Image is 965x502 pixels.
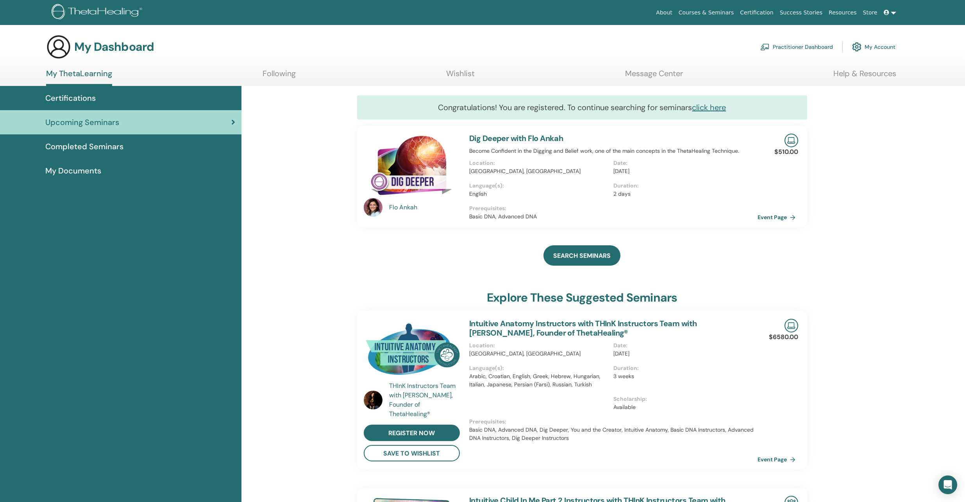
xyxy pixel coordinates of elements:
[760,38,833,55] a: Practitioner Dashboard
[45,116,119,128] span: Upcoming Seminars
[777,5,826,20] a: Success Stories
[543,245,620,266] a: SEARCH SEMINARS
[357,95,807,120] div: Congratulations! You are registered. To continue searching for seminars
[364,425,460,441] a: register now
[785,319,798,332] img: Live Online Seminar
[613,341,753,350] p: Date :
[45,165,101,177] span: My Documents
[469,159,609,167] p: Location :
[938,475,957,494] div: Open Intercom Messenger
[613,190,753,198] p: 2 days
[613,372,753,381] p: 3 weeks
[364,198,382,217] img: default.jpg
[833,69,896,84] a: Help & Resources
[45,141,123,152] span: Completed Seminars
[613,182,753,190] p: Duration :
[469,350,609,358] p: [GEOGRAPHIC_DATA], [GEOGRAPHIC_DATA]
[469,204,758,213] p: Prerequisites :
[469,426,758,442] p: Basic DNA, Advanced DNA, Dig Deeper, You and the Creator, Intuitive Anatomy, Basic DNA Instructor...
[469,213,758,221] p: Basic DNA, Advanced DNA
[469,372,609,389] p: Arabic, Croatian, English, Greek, Hebrew, Hungarian, Italian, Japanese, Persian (Farsi), Russian,...
[613,364,753,372] p: Duration :
[625,69,683,84] a: Message Center
[760,43,770,50] img: chalkboard-teacher.svg
[469,190,609,198] p: English
[364,134,460,200] img: Dig Deeper
[774,147,798,157] p: $510.00
[389,381,461,419] a: THInK Instructors Team with [PERSON_NAME], Founder of ThetaHealing®
[737,5,776,20] a: Certification
[46,69,112,86] a: My ThetaLearning
[46,34,71,59] img: generic-user-icon.jpg
[692,102,726,113] a: click here
[613,159,753,167] p: Date :
[852,40,861,54] img: cog.svg
[469,147,758,155] p: Become Confident in the Digging and Belief work, one of the main concepts in the ThetaHealing Tec...
[758,454,799,465] a: Event Page
[469,341,609,350] p: Location :
[469,182,609,190] p: Language(s) :
[785,134,798,147] img: Live Online Seminar
[675,5,737,20] a: Courses & Seminars
[364,445,460,461] button: save to wishlist
[45,92,96,104] span: Certifications
[469,167,609,175] p: [GEOGRAPHIC_DATA], [GEOGRAPHIC_DATA]
[852,38,895,55] a: My Account
[758,211,799,223] a: Event Page
[364,391,382,409] img: default.jpg
[769,332,798,342] p: $6580.00
[389,203,461,212] a: Flo Ankah
[613,350,753,358] p: [DATE]
[364,319,460,384] img: Intuitive Anatomy Instructors
[860,5,881,20] a: Store
[446,69,475,84] a: Wishlist
[613,167,753,175] p: [DATE]
[469,318,697,338] a: Intuitive Anatomy Instructors with THInK Instructors Team with [PERSON_NAME], Founder of ThetaHea...
[826,5,860,20] a: Resources
[653,5,675,20] a: About
[613,403,753,411] p: Available
[553,252,611,260] span: SEARCH SEMINARS
[487,291,677,305] h3: explore these suggested seminars
[613,395,753,403] p: Scholarship :
[388,429,435,437] span: register now
[469,418,758,426] p: Prerequisites :
[52,4,145,21] img: logo.png
[469,364,609,372] p: Language(s) :
[263,69,296,84] a: Following
[469,133,563,143] a: Dig Deeper with Flo Ankah
[74,40,154,54] h3: My Dashboard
